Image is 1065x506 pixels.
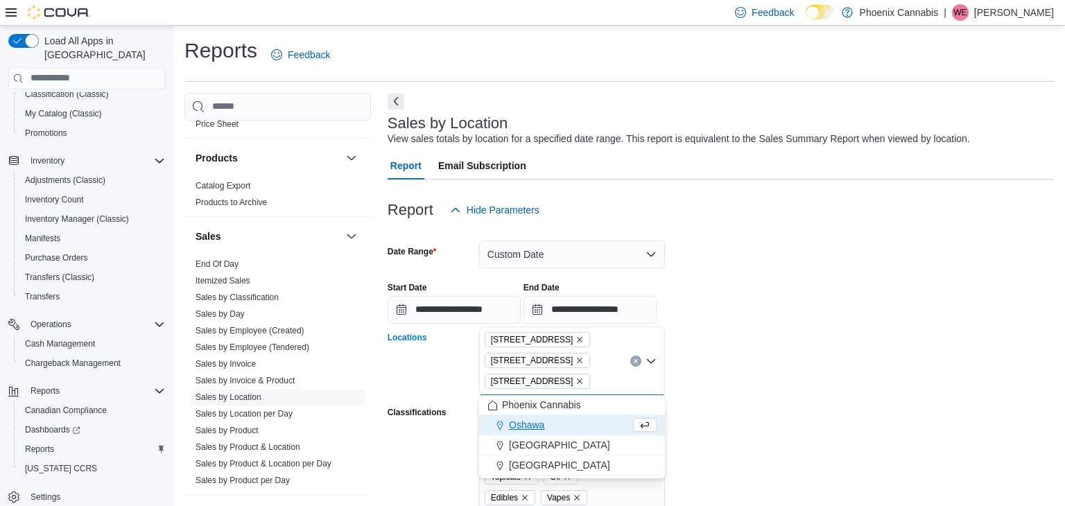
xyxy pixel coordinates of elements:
[31,155,64,166] span: Inventory
[573,494,581,502] button: Remove Vapes from selection in this group
[953,4,967,21] span: We
[196,151,340,165] button: Products
[28,6,90,19] img: Cova
[196,442,300,452] a: Sales by Product & Location
[196,119,239,130] span: Price Sheet
[19,269,100,286] a: Transfers (Classic)
[25,213,129,225] span: Inventory Manager (Classic)
[19,125,165,141] span: Promotions
[196,442,300,453] span: Sales by Product & Location
[25,338,95,349] span: Cash Management
[491,374,573,388] span: [STREET_ADDRESS]
[25,194,84,205] span: Inventory Count
[575,377,584,385] button: Remove 615 King St W from selection in this group
[752,6,794,19] span: Feedback
[196,198,267,207] a: Products to Archive
[184,177,371,216] div: Products
[444,196,545,224] button: Hide Parameters
[196,476,290,485] a: Sales by Product per Day
[3,315,171,334] button: Operations
[14,334,171,354] button: Cash Management
[14,439,171,459] button: Reports
[14,287,171,306] button: Transfers
[25,291,60,302] span: Transfers
[25,424,80,435] span: Dashboards
[14,209,171,229] button: Inventory Manager (Classic)
[19,86,165,103] span: Classification (Classic)
[196,275,250,286] span: Itemized Sales
[479,415,665,435] button: Oshawa
[19,421,165,438] span: Dashboards
[19,402,165,419] span: Canadian Compliance
[944,4,946,21] p: |
[14,459,171,478] button: [US_STATE] CCRS
[19,460,165,477] span: Washington CCRS
[19,172,165,189] span: Adjustments (Classic)
[14,123,171,143] button: Promotions
[196,292,279,303] span: Sales by Classification
[14,420,171,439] a: Dashboards
[521,494,529,502] button: Remove Edibles from selection in this group
[388,332,427,343] label: Locations
[25,272,94,283] span: Transfers (Classic)
[502,398,581,412] span: Phoenix Cannabis
[196,425,259,436] span: Sales by Product
[479,455,665,476] button: [GEOGRAPHIC_DATA]
[25,252,88,263] span: Purchase Orders
[25,383,165,399] span: Reports
[491,491,518,505] span: Edibles
[491,333,573,347] span: [STREET_ADDRESS]
[19,355,165,372] span: Chargeback Management
[196,409,293,419] a: Sales by Location per Day
[19,125,73,141] a: Promotions
[479,435,665,455] button: [GEOGRAPHIC_DATA]
[19,460,103,477] a: [US_STATE] CCRS
[547,491,570,505] span: Vapes
[25,383,65,399] button: Reports
[575,335,584,344] button: Remove 101 Church St from selection in this group
[196,375,295,386] span: Sales by Invoice & Product
[196,259,239,270] span: End Of Day
[19,335,101,352] a: Cash Management
[19,191,89,208] a: Inventory Count
[19,402,112,419] a: Canadian Compliance
[479,395,665,415] button: Phoenix Cannabis
[438,152,526,180] span: Email Subscription
[196,426,259,435] a: Sales by Product
[196,458,331,469] span: Sales by Product & Location per Day
[479,241,665,268] button: Custom Date
[196,342,309,353] span: Sales by Employee (Tendered)
[388,282,427,293] label: Start Date
[19,269,165,286] span: Transfers (Classic)
[25,405,107,416] span: Canadian Compliance
[196,325,304,336] span: Sales by Employee (Created)
[14,171,171,190] button: Adjustments (Classic)
[31,319,71,330] span: Operations
[388,93,404,110] button: Next
[196,308,245,320] span: Sales by Day
[3,381,171,401] button: Reports
[266,41,336,69] a: Feedback
[184,256,371,494] div: Sales
[14,85,171,104] button: Classification (Classic)
[3,151,171,171] button: Inventory
[196,276,250,286] a: Itemized Sales
[19,172,111,189] a: Adjustments (Classic)
[196,408,293,419] span: Sales by Location per Day
[19,230,66,247] a: Manifests
[196,475,290,486] span: Sales by Product per Day
[196,358,256,369] span: Sales by Invoice
[19,211,135,227] a: Inventory Manager (Classic)
[25,233,60,244] span: Manifests
[196,293,279,302] a: Sales by Classification
[343,228,360,245] button: Sales
[541,490,587,505] span: Vapes
[196,326,304,335] a: Sales by Employee (Created)
[25,316,165,333] span: Operations
[19,191,165,208] span: Inventory Count
[196,229,340,243] button: Sales
[25,489,66,505] a: Settings
[25,488,165,505] span: Settings
[388,246,437,257] label: Date Range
